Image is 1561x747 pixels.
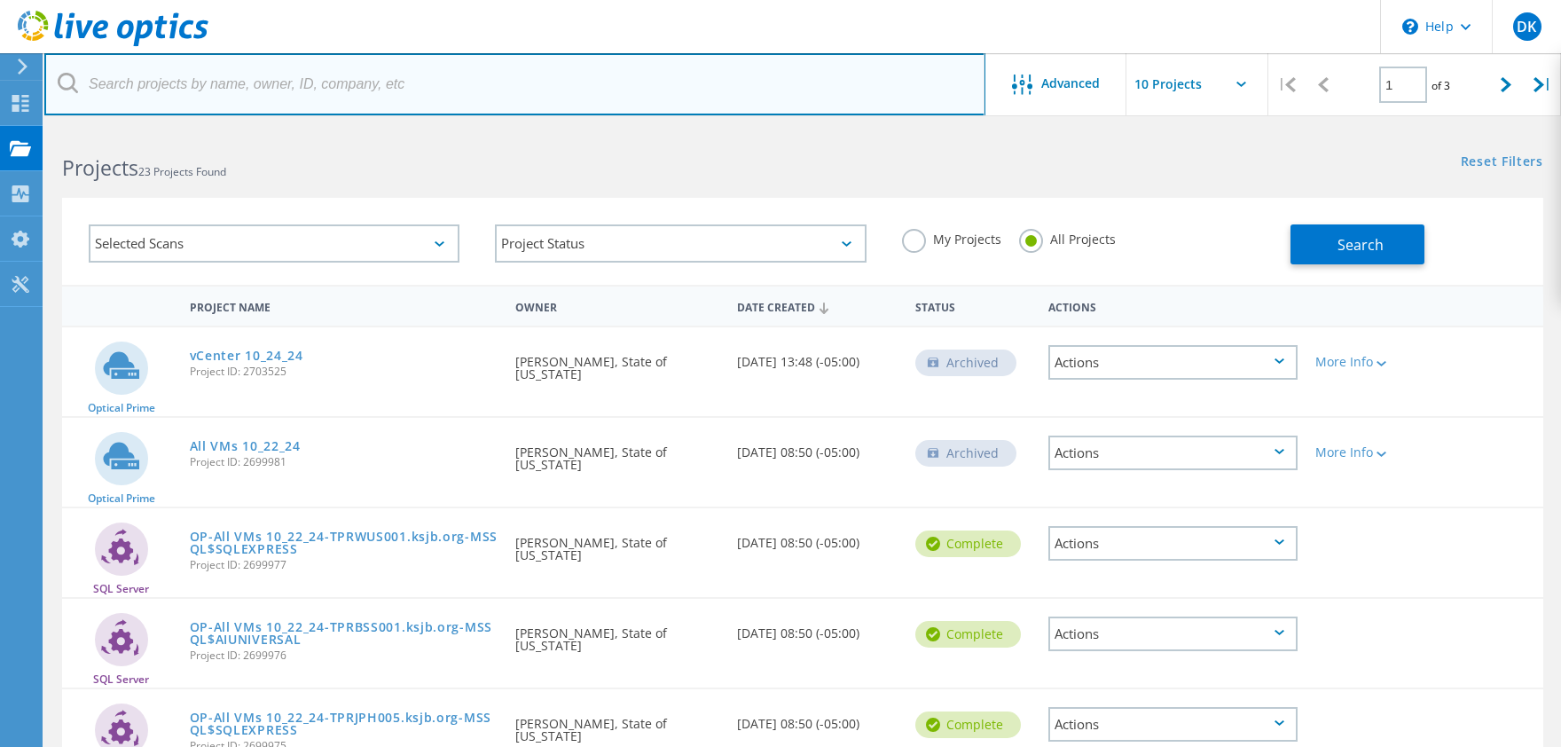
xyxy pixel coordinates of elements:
div: [DATE] 13:48 (-05:00) [728,327,906,386]
span: 23 Projects Found [138,164,226,179]
div: Archived [915,350,1016,376]
b: Projects [62,153,138,182]
div: [PERSON_NAME], State of [US_STATE] [506,418,729,489]
span: Optical Prime [88,493,155,504]
div: Project Name [181,289,506,322]
a: OP-All VMs 10_22_24-TPRWUS001.ksjb.org-MSSQL$SQLEXPRESS [190,531,498,555]
a: All VMs 10_22_24 [190,440,301,452]
div: Actions [1048,526,1298,561]
span: Project ID: 2699977 [190,560,498,570]
input: Search projects by name, owner, ID, company, etc [44,53,985,115]
div: Selected Scans [89,224,459,263]
a: Live Optics Dashboard [18,37,208,50]
div: Complete [915,621,1021,648]
div: [DATE] 08:50 (-05:00) [728,599,906,657]
a: Reset Filters [1461,155,1543,170]
span: Search [1337,235,1384,255]
div: Status [906,289,1039,322]
div: Complete [915,531,1021,557]
div: [PERSON_NAME], State of [US_STATE] [506,599,729,670]
a: OP-All VMs 10_22_24-TPRBSS001.ksjb.org-MSSQL$AIUNIVERSAL [190,621,498,646]
div: | [1268,53,1305,116]
span: Project ID: 2703525 [190,366,498,377]
span: Optical Prime [88,403,155,413]
svg: \n [1402,19,1418,35]
a: vCenter 10_24_24 [190,350,303,362]
label: My Projects [902,229,1001,246]
div: Actions [1048,436,1298,470]
div: [PERSON_NAME], State of [US_STATE] [506,327,729,398]
span: of 3 [1432,78,1450,93]
div: Actions [1048,707,1298,742]
a: OP-All VMs 10_22_24-TPRJPH005.ksjb.org-MSSQL$SQLEXPRESS [190,712,498,736]
span: Project ID: 2699976 [190,650,498,661]
span: Project ID: 2699981 [190,457,498,468]
div: Complete [915,712,1021,738]
label: All Projects [1019,229,1116,246]
div: More Info [1315,356,1416,368]
span: SQL Server [93,674,149,685]
div: More Info [1315,446,1416,459]
div: Date Created [728,289,906,323]
span: SQL Server [93,584,149,594]
span: DK [1517,20,1536,34]
div: [DATE] 08:50 (-05:00) [728,418,906,476]
div: Actions [1039,289,1306,322]
div: Project Status [495,224,866,263]
div: Actions [1048,617,1298,651]
div: Actions [1048,345,1298,380]
div: [DATE] 08:50 (-05:00) [728,508,906,567]
div: Owner [506,289,729,322]
span: Advanced [1041,77,1100,90]
div: [PERSON_NAME], State of [US_STATE] [506,508,729,579]
div: Archived [915,440,1016,467]
button: Search [1290,224,1424,264]
div: | [1525,53,1561,116]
